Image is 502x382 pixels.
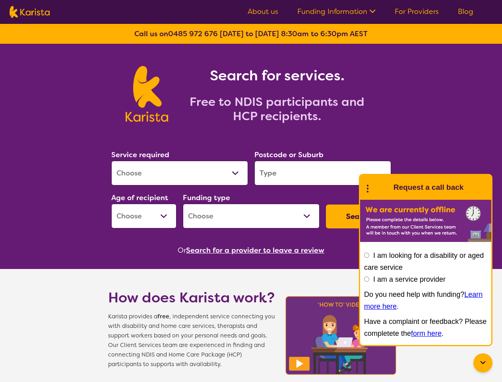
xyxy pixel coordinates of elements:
[108,288,275,307] h1: How does Karista work?
[183,193,230,203] label: Funding type
[364,288,487,312] p: Do you need help with funding? .
[134,29,368,39] b: Call us on [DATE] to [DATE] 8:30am to 6:30pm AEST
[360,200,491,242] img: Karista offline chat form to request call back
[108,312,275,369] span: Karista provides a , independent service connecting you with disability and home care services, t...
[283,294,399,377] img: Karista video
[111,193,168,203] label: Age of recipient
[297,7,376,16] a: Funding Information
[178,95,376,123] h2: Free to NDIS participants and HCP recipients.
[458,7,473,16] a: Blog
[168,29,218,39] a: 0485 972 676
[364,251,484,271] label: I am looking for a disability or aged care service
[395,7,439,16] a: For Providers
[326,205,391,228] button: Search
[186,244,324,256] button: Search for a provider to leave a review
[373,275,446,283] label: I am a service provider
[248,7,278,16] a: About us
[157,313,169,320] b: free
[373,179,389,195] img: Karista
[393,181,463,193] h1: Request a call back
[411,329,442,337] a: form here
[364,316,487,339] p: Have a complaint or feedback? Please completete the .
[254,161,391,185] input: Type
[178,244,186,256] span: Or
[254,150,324,160] label: Postcode or Suburb
[126,66,168,122] img: Karista logo
[10,6,50,18] img: Karista logo
[111,150,169,160] label: Service required
[178,66,376,85] h1: Search for services.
